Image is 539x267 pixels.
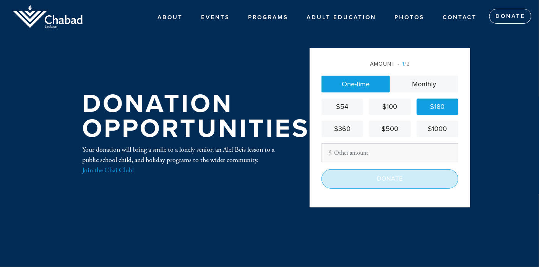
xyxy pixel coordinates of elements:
[82,144,285,175] div: Your donation will bring a smile to a lonely senior, an Alef Beis lesson to a public school child...
[11,4,84,29] img: Jackson%20Logo_0.png
[398,61,410,67] span: /2
[369,121,411,137] a: $500
[325,102,360,112] div: $54
[372,102,407,112] div: $100
[372,124,407,134] div: $500
[242,10,294,24] a: PROGRAMS
[402,61,404,67] span: 1
[417,121,458,137] a: $1000
[321,60,458,68] div: Amount
[389,10,430,24] a: Photos
[321,169,458,188] input: Donate
[301,10,382,24] a: Adult Education
[489,9,531,24] a: Donate
[195,10,235,24] a: Events
[321,76,390,92] a: One-time
[390,76,458,92] a: Monthly
[417,99,458,115] a: $180
[420,124,455,134] div: $1000
[321,99,363,115] a: $54
[321,121,363,137] a: $360
[437,10,482,24] a: Contact
[152,10,188,24] a: ABOUT
[321,143,458,162] input: Other amount
[420,102,455,112] div: $180
[369,99,411,115] a: $100
[82,166,134,175] a: Join the Chai Club!
[325,124,360,134] div: $360
[82,92,310,141] h1: Donation Opportunities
